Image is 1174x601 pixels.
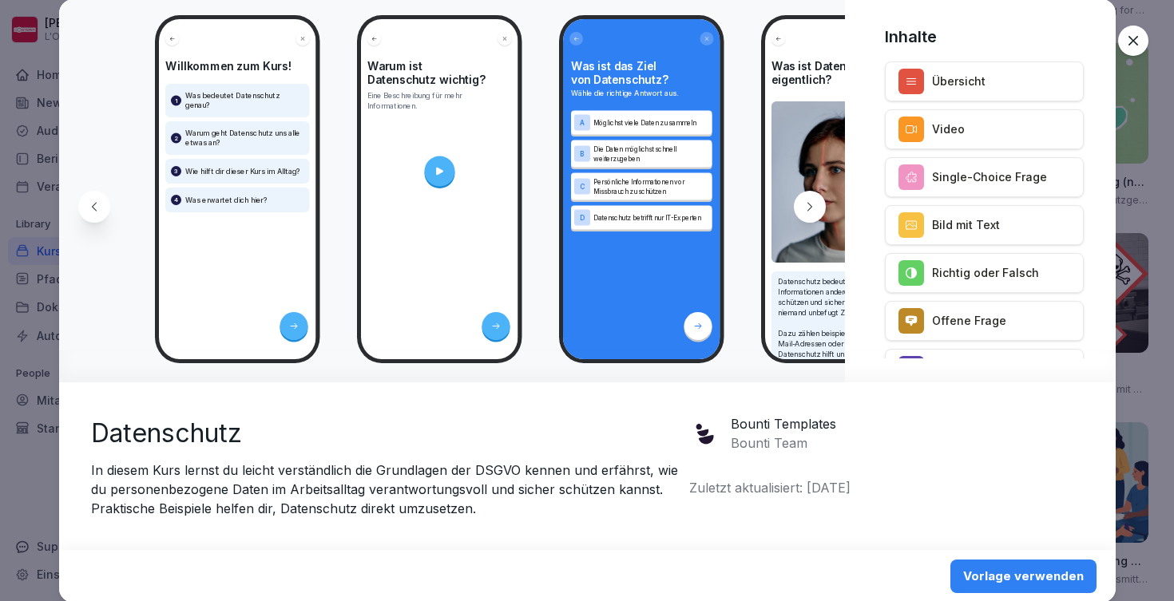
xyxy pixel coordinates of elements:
p: Wähle die richtige Antwort aus. [571,88,712,99]
button: Vorlage verwenden [950,559,1097,593]
img: Bild und Text Vorschau [771,101,916,263]
p: Was bedeutet Datenschutz genau? [185,91,304,110]
p: D [580,214,585,221]
p: In diesem Kurs lernst du leicht verständlich die Grundlagen der DSGVO kennen und erfährst, wie du... [91,461,682,518]
h2: Datenschutz [91,414,682,453]
p: B [580,150,585,157]
h4: Was ist Datenschutz eigentlich? [771,59,916,86]
p: Video [932,121,965,137]
p: Richtig oder Falsch [932,264,1039,281]
h4: Warum ist Datenschutz wichtig? [367,59,512,86]
p: Übersicht [932,73,986,89]
p: 1 [175,96,177,105]
p: Eine Beschreibung für mehr Informationen. [367,90,512,111]
p: Bounti Templates [731,414,836,433]
p: C [580,183,585,190]
p: 3 [174,166,178,176]
p: Offene Frage [932,312,1006,329]
p: Bounti Team [731,433,836,453]
p: Bild mit Text [932,216,1000,233]
p: A [580,119,585,126]
p: 4 [174,195,178,204]
h4: Was ist das Ziel von Datenschutz? [571,59,712,86]
p: Die Daten möglichst schnell weiterzugeben [593,144,709,163]
p: Datenschutz bedeutet, persönliche Informationen anderer Menschen zu schützen und sicherzustellen,... [778,275,910,369]
p: Single-Choice Frage [932,168,1047,185]
p: Möglichst viele Daten zu sammeln [593,117,709,127]
img: jme54nxg3cx8rhcp4bza1nkh.png [689,417,721,449]
h4: Willkommen zum Kurs! [165,59,310,73]
p: Wie hilft dir dieser Kurs im Alltag? [185,166,300,176]
p: Warum geht Datenschutz uns alle etwas an? [185,129,304,148]
p: Persönliche Informationen vor Missbrauch zu schützen [593,176,709,196]
p: Datenschutz betrifft nur IT-Experten [593,212,709,222]
div: Vorlage verwenden [963,567,1084,585]
p: Was erwartet dich hier? [185,195,268,204]
p: Zuletzt aktualisiert: [DATE] [689,478,1083,497]
p: 2 [174,133,178,143]
h4: Inhalte [853,25,1115,49]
